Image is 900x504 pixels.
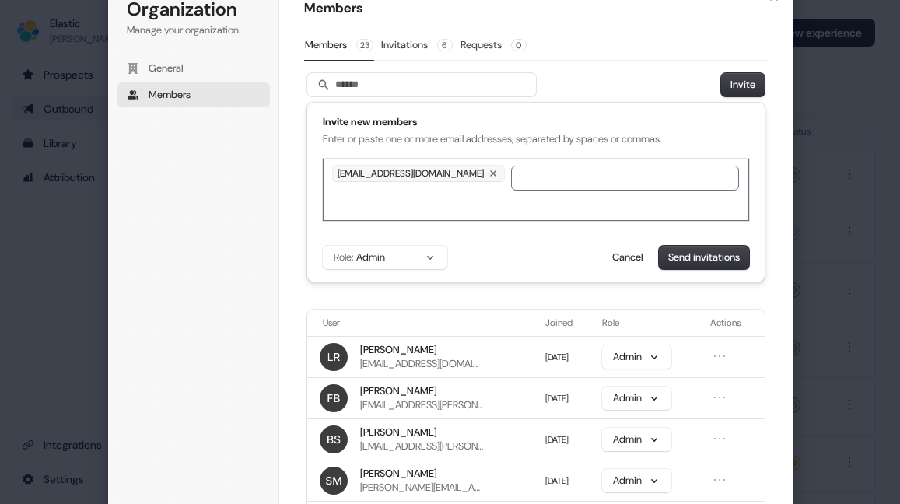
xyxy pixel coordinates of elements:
[710,388,729,407] button: Open menu
[320,425,348,453] img: Bansi Sharda
[545,393,569,404] span: [DATE]
[360,425,437,439] span: [PERSON_NAME]
[710,429,729,448] button: Open menu
[360,467,437,481] span: [PERSON_NAME]
[149,88,191,102] span: Members
[320,467,348,495] img: Sophie Martinelli
[602,428,671,451] button: Admin
[323,132,749,146] p: Enter or paste one or more email addresses, separated by spaces or commas.
[602,345,671,369] button: Admin
[360,357,483,371] span: [EMAIL_ADDRESS][DOMAIN_NAME]
[307,310,539,336] th: User
[380,30,454,60] button: Invitations
[602,469,671,492] button: Admin
[603,246,653,269] button: Cancel
[437,39,453,51] span: 6
[539,310,596,336] th: Joined
[127,23,261,37] p: Manage your organization.
[545,434,569,445] span: [DATE]
[323,246,447,269] button: Role:Admin
[545,475,569,486] span: [DATE]
[545,352,569,362] span: [DATE]
[149,61,184,75] span: General
[360,343,437,357] span: [PERSON_NAME]
[659,246,749,269] button: Send invitations
[307,73,536,96] input: Search
[338,167,484,180] p: [EMAIL_ADDRESS][DOMAIN_NAME]
[117,56,270,81] button: General
[602,387,671,410] button: Admin
[320,384,348,412] img: Falak Baig
[704,310,765,336] th: Actions
[320,343,348,371] img: Leelananda Reddy
[360,384,437,398] span: [PERSON_NAME]
[360,439,483,453] span: [EMAIL_ADDRESS][PERSON_NAME][DOMAIN_NAME]
[596,310,704,336] th: Role
[710,471,729,489] button: Open menu
[323,115,749,129] h1: Invite new members
[721,73,765,96] button: Invite
[356,39,373,51] span: 23
[304,30,374,61] button: Members
[117,82,270,107] button: Members
[360,481,483,495] span: [PERSON_NAME][EMAIL_ADDRESS][DOMAIN_NAME]
[511,39,527,51] span: 0
[710,347,729,366] button: Open menu
[460,30,527,60] button: Requests
[360,398,483,412] span: [EMAIL_ADDRESS][PERSON_NAME][DOMAIN_NAME]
